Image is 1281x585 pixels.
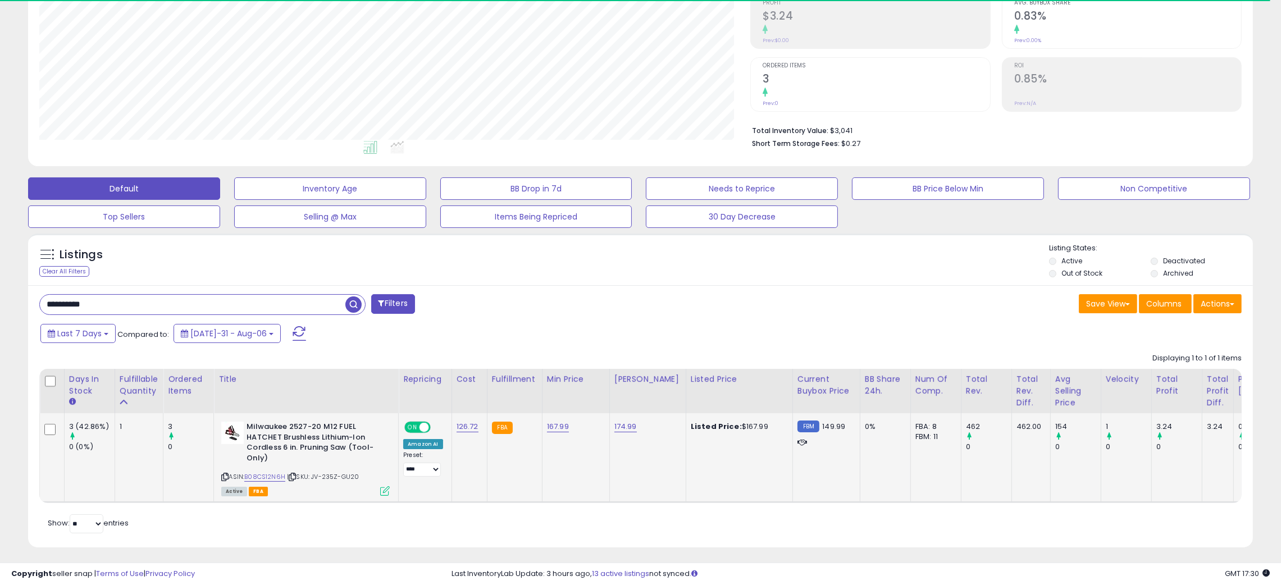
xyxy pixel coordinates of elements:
div: 0 (0%) [69,442,115,452]
span: Ordered Items [763,63,990,69]
h2: 3 [763,72,990,88]
div: Clear All Filters [39,266,89,277]
h2: 0.85% [1014,72,1241,88]
div: 462.00 [1016,422,1042,432]
div: 3.24 [1156,422,1202,432]
b: Milwaukee 2527-20 M12 FUEL HATCHET Brushless Lithium-Ion Cordless 6 in. Pruning Saw (Tool-Only) [247,422,383,466]
b: Short Term Storage Fees: [752,139,840,148]
div: Displaying 1 to 1 of 1 items [1152,353,1242,364]
div: 3 [168,422,213,432]
span: 2025-08-14 17:30 GMT [1225,568,1270,579]
a: 13 active listings [592,568,649,579]
label: Out of Stock [1061,268,1102,278]
span: $0.27 [841,138,860,149]
button: 30 Day Decrease [646,205,838,228]
h2: $3.24 [763,10,990,25]
div: Fulfillment [492,373,537,385]
div: Total Rev. [966,373,1007,397]
h5: Listings [60,247,103,263]
a: 167.99 [547,421,569,432]
div: FBM: 11 [915,432,952,442]
div: 0% [865,422,902,432]
div: Ordered Items [168,373,209,397]
span: ROI [1014,63,1241,69]
button: BB Price Below Min [852,177,1044,200]
h2: 0.83% [1014,10,1241,25]
small: FBM [797,421,819,432]
span: Columns [1146,298,1182,309]
div: 3 (42.86%) [69,422,115,432]
span: | SKU: JV-235Z-GU20 [287,472,359,481]
button: Top Sellers [28,205,220,228]
div: Repricing [403,373,446,385]
small: Prev: 0 [763,100,778,107]
label: Deactivated [1163,256,1205,266]
button: Columns [1139,294,1192,313]
a: Terms of Use [96,568,144,579]
div: Title [218,373,394,385]
span: All listings currently available for purchase on Amazon [221,487,247,496]
button: Default [28,177,220,200]
small: Days In Stock. [69,397,76,407]
div: Total Profit [1156,373,1197,397]
div: Listed Price [691,373,788,385]
button: Selling @ Max [234,205,426,228]
div: [PERSON_NAME] [614,373,681,385]
small: Prev: $0.00 [763,37,789,44]
span: 149.99 [822,421,845,432]
strong: Copyright [11,568,52,579]
div: FBA: 8 [915,422,952,432]
div: 154 [1055,422,1101,432]
button: Last 7 Days [40,324,116,343]
div: Fulfillable Quantity [120,373,158,397]
label: Archived [1163,268,1193,278]
div: Cost [457,373,482,385]
b: Total Inventory Value: [752,126,828,135]
p: Listing States: [1049,243,1253,254]
a: 174.99 [614,421,637,432]
div: 0 [1156,442,1202,452]
button: BB Drop in 7d [440,177,632,200]
div: 462 [966,422,1011,432]
div: BB Share 24h. [865,373,906,397]
div: 0 [168,442,213,452]
span: ON [405,423,420,432]
button: Actions [1193,294,1242,313]
label: Active [1061,256,1082,266]
div: seller snap | | [11,569,195,579]
div: Current Buybox Price [797,373,855,397]
div: 0 [966,442,1011,452]
span: Last 7 Days [57,328,102,339]
div: 1 [1106,422,1151,432]
small: Prev: N/A [1014,100,1036,107]
li: $3,041 [752,123,1233,136]
div: ASIN: [221,422,390,495]
div: Total Profit Diff. [1207,373,1229,409]
div: 1 [120,422,154,432]
a: 126.72 [457,421,478,432]
div: Avg Selling Price [1055,373,1096,409]
div: $167.99 [691,422,784,432]
button: Filters [371,294,415,314]
small: FBA [492,422,513,434]
b: Listed Price: [691,421,742,432]
div: Amazon AI [403,439,443,449]
button: Inventory Age [234,177,426,200]
a: B08CS12N6H [244,472,285,482]
a: Privacy Policy [145,568,195,579]
button: Items Being Repriced [440,205,632,228]
button: Needs to Reprice [646,177,838,200]
span: Show: entries [48,518,129,528]
div: 0 [1055,442,1101,452]
div: Preset: [403,451,443,477]
small: Prev: 0.00% [1014,37,1041,44]
button: Save View [1079,294,1137,313]
img: 3191Ddv57xL._SL40_.jpg [221,422,244,444]
div: Last InventoryLab Update: 3 hours ago, not synced. [452,569,1270,579]
div: Days In Stock [69,373,110,397]
span: FBA [249,487,268,496]
div: Velocity [1106,373,1147,385]
span: Compared to: [117,329,169,340]
div: 3.24 [1207,422,1225,432]
span: OFF [429,423,447,432]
